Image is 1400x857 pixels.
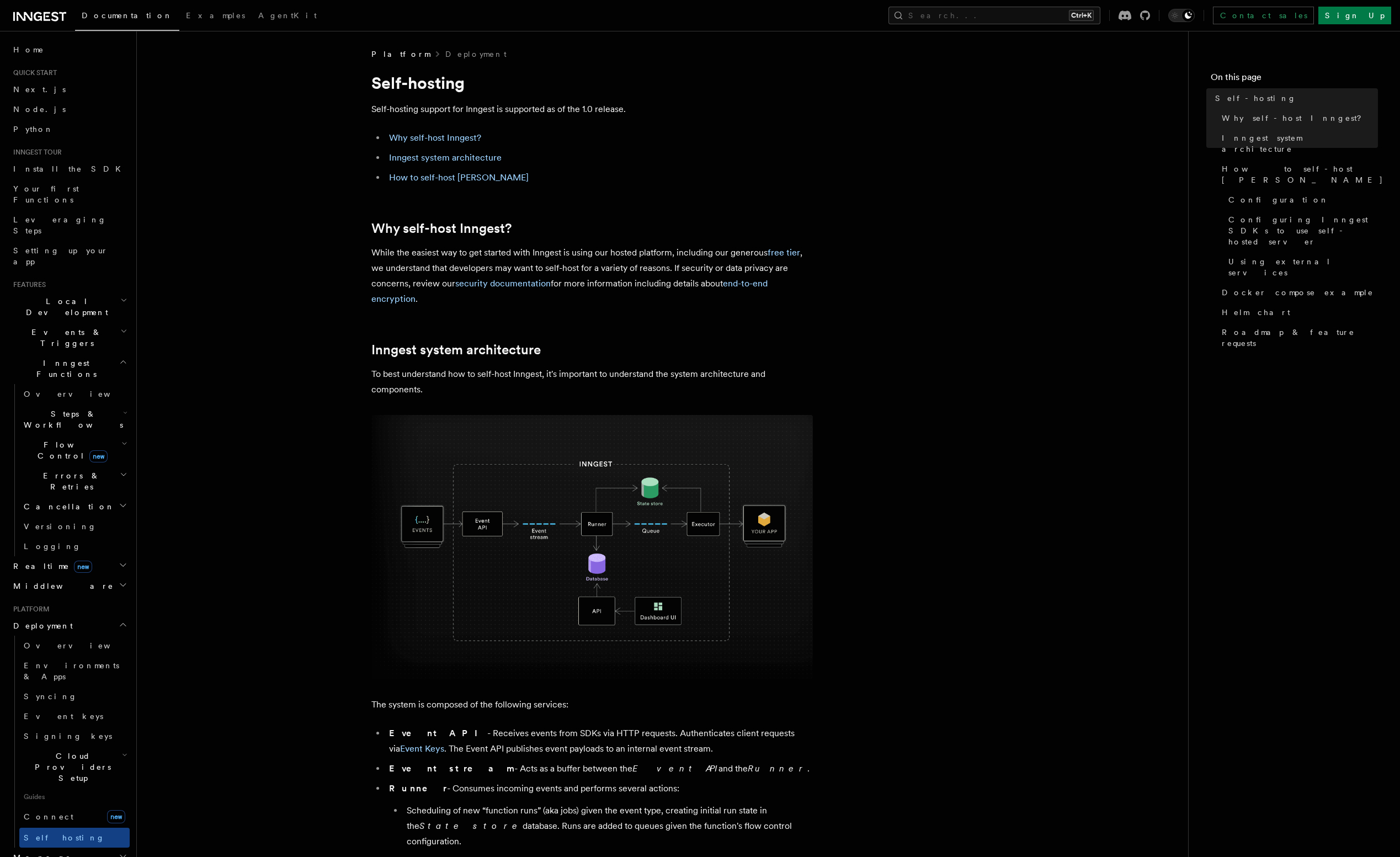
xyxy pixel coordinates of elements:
[455,278,551,289] a: security documentation
[24,692,77,701] span: Syncing
[1222,307,1290,318] span: Helm chart
[13,215,107,235] span: Leveraging Steps
[1224,210,1378,252] a: Configuring Inngest SDKs to use self-hosted server
[371,366,813,397] p: To best understand how to self-host Inngest, it's important to understand the system architecture...
[74,561,92,573] span: new
[1222,163,1383,185] span: How to self-host [PERSON_NAME]
[19,408,123,430] span: Steps & Workflows
[371,342,541,358] a: Inngest system architecture
[1222,113,1369,124] span: Why self-host Inngest?
[13,44,44,55] span: Home
[19,517,130,536] a: Versioning
[19,726,130,746] a: Signing keys
[19,497,130,517] button: Cancellation
[1211,71,1378,88] h4: On this page
[9,210,130,241] a: Leveraging Steps
[179,3,252,30] a: Examples
[9,40,130,60] a: Home
[9,296,120,318] span: Local Development
[1217,128,1378,159] a: Inngest system architecture
[82,11,173,20] span: Documentation
[9,561,92,572] span: Realtime
[1217,283,1378,302] a: Docker compose example
[9,358,119,380] span: Inngest Functions
[13,164,127,173] span: Install the SDK
[19,636,130,656] a: Overview
[389,152,502,163] a: Inngest system architecture
[1318,7,1391,24] a: Sign Up
[371,415,813,679] img: Inngest system architecture diagram
[24,732,112,741] span: Signing keys
[24,542,81,551] span: Logging
[445,49,507,60] a: Deployment
[9,159,130,179] a: Install the SDK
[19,501,115,512] span: Cancellation
[9,636,130,848] div: Deployment
[400,743,444,754] a: Event Keys
[371,245,813,307] p: While the easiest way to get started with Inngest is using our hosted platform, including our gen...
[89,450,108,462] span: new
[258,11,317,20] span: AgentKit
[9,322,130,353] button: Events & Triggers
[19,439,121,461] span: Flow Control
[1228,256,1378,278] span: Using external services
[9,384,130,556] div: Inngest Functions
[1217,322,1378,353] a: Roadmap & feature requests
[768,247,800,258] a: free tier
[19,384,130,404] a: Overview
[75,3,179,31] a: Documentation
[1222,327,1378,349] span: Roadmap & feature requests
[9,99,130,119] a: Node.js
[13,125,54,134] span: Python
[24,641,137,650] span: Overview
[24,522,97,531] span: Versioning
[1222,287,1374,298] span: Docker compose example
[19,750,122,784] span: Cloud Providers Setup
[9,576,130,596] button: Middleware
[9,241,130,272] a: Setting up your app
[9,556,130,576] button: Realtimenew
[386,726,813,757] li: - Receives events from SDKs via HTTP requests. Authenticates client requests via . The Event API ...
[419,821,523,831] em: State store
[9,148,62,157] span: Inngest tour
[371,49,430,60] span: Platform
[24,661,119,681] span: Environments & Apps
[19,466,130,497] button: Errors & Retries
[748,763,807,774] em: Runner
[19,828,130,848] a: Self hosting
[1217,108,1378,128] a: Why self-host Inngest?
[9,68,57,77] span: Quick start
[24,833,105,842] span: Self hosting
[19,686,130,706] a: Syncing
[389,172,529,183] a: How to self-host [PERSON_NAME]
[24,390,137,398] span: Overview
[107,810,125,823] span: new
[13,246,108,266] span: Setting up your app
[9,605,50,614] span: Platform
[371,73,813,93] h1: Self-hosting
[1224,252,1378,283] a: Using external services
[19,536,130,556] a: Logging
[1228,194,1329,205] span: Configuration
[1215,93,1296,104] span: Self-hosting
[403,803,813,849] li: Scheduling of new “function runs” (aka jobs) given the event type, creating initial run state in ...
[371,221,512,236] a: Why self-host Inngest?
[389,763,514,774] strong: Event stream
[1213,7,1314,24] a: Contact sales
[19,435,130,466] button: Flow Controlnew
[9,291,130,322] button: Local Development
[19,656,130,686] a: Environments & Apps
[1222,132,1378,155] span: Inngest system architecture
[1224,190,1378,210] a: Configuration
[386,761,813,776] li: - Acts as a buffer between the and the .
[186,11,245,20] span: Examples
[632,763,718,774] em: Event API
[9,616,130,636] button: Deployment
[9,119,130,139] a: Python
[888,7,1100,24] button: Search...Ctrl+K
[389,783,447,794] strong: Runner
[1217,159,1378,190] a: How to self-host [PERSON_NAME]
[1217,302,1378,322] a: Helm chart
[9,79,130,99] a: Next.js
[9,353,130,384] button: Inngest Functions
